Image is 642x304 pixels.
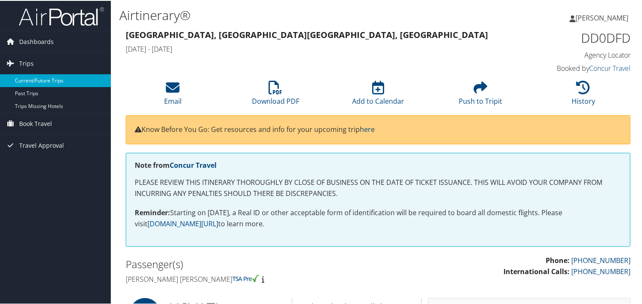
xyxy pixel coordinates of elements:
[135,176,622,198] p: PLEASE REVIEW THIS ITINERARY THOROUGHLY BY CLOSE OF BUSINESS ON THE DATE OF TICKET ISSUANCE. THIS...
[19,30,54,52] span: Dashboards
[514,28,631,46] h1: DD0DFD
[135,160,217,169] strong: Note from
[170,160,217,169] a: Concur Travel
[546,255,570,264] strong: Phone:
[119,6,464,23] h1: Airtinerary®
[19,112,52,134] span: Book Travel
[232,274,260,281] img: tsa-precheck.png
[571,266,630,275] a: [PHONE_NUMBER]
[589,63,630,72] a: Concur Travel
[575,12,628,22] span: [PERSON_NAME]
[135,207,622,228] p: Starting on [DATE], a Real ID or other acceptable form of identification will be required to boar...
[126,274,372,283] h4: [PERSON_NAME] [PERSON_NAME]
[252,85,299,105] a: Download PDF
[135,123,622,134] p: Know Before You Go: Get resources and info for your upcoming trip
[19,6,104,26] img: airportal-logo.png
[514,50,631,59] h4: Agency Locator
[164,85,182,105] a: Email
[19,52,34,73] span: Trips
[503,266,570,275] strong: International Calls:
[459,85,503,105] a: Push to Tripit
[135,207,170,216] strong: Reminder:
[514,63,631,72] h4: Booked by
[570,4,637,30] a: [PERSON_NAME]
[572,85,595,105] a: History
[126,256,372,271] h2: Passenger(s)
[571,255,630,264] a: [PHONE_NUMBER]
[360,124,375,133] a: here
[147,218,218,228] a: [DOMAIN_NAME][URL]
[126,28,488,40] strong: [GEOGRAPHIC_DATA], [GEOGRAPHIC_DATA] [GEOGRAPHIC_DATA], [GEOGRAPHIC_DATA]
[352,85,404,105] a: Add to Calendar
[19,134,64,155] span: Travel Approval
[126,44,501,53] h4: [DATE] - [DATE]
